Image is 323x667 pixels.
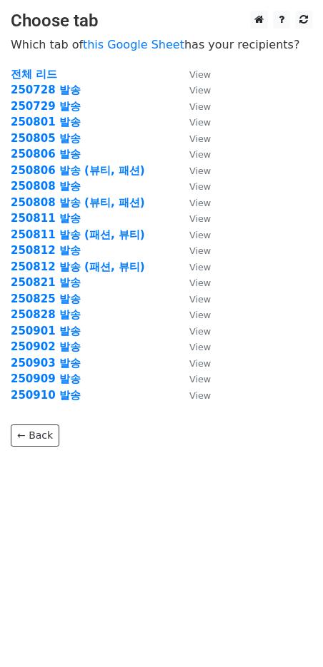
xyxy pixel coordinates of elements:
[175,325,211,337] a: View
[175,132,211,145] a: View
[189,278,211,288] small: View
[189,262,211,273] small: View
[175,357,211,370] a: View
[11,292,81,305] a: 250825 발송
[189,310,211,320] small: View
[175,308,211,321] a: View
[11,37,312,52] p: Which tab of has your recipients?
[175,100,211,113] a: View
[175,340,211,353] a: View
[11,325,81,337] a: 250901 발송
[189,294,211,305] small: View
[175,83,211,96] a: View
[175,164,211,177] a: View
[11,340,81,353] a: 250902 발송
[189,133,211,144] small: View
[189,69,211,80] small: View
[11,11,312,31] h3: Choose tab
[11,260,145,273] a: 250812 발송 (패션, 뷰티)
[175,292,211,305] a: View
[175,148,211,161] a: View
[189,213,211,224] small: View
[11,83,81,96] a: 250728 발송
[11,212,81,225] a: 250811 발송
[175,372,211,385] a: View
[11,228,145,241] a: 250811 발송 (패션, 뷰티)
[189,342,211,352] small: View
[11,132,81,145] a: 250805 발송
[189,358,211,369] small: View
[175,116,211,128] a: View
[189,85,211,96] small: View
[189,326,211,337] small: View
[11,116,81,128] a: 250801 발송
[11,244,81,257] a: 250812 발송
[175,196,211,209] a: View
[11,308,81,321] a: 250828 발송
[189,181,211,192] small: View
[189,117,211,128] small: View
[11,196,145,209] a: 250808 발송 (뷰티, 패션)
[189,245,211,256] small: View
[189,390,211,401] small: View
[11,148,81,161] a: 250806 발송
[175,228,211,241] a: View
[175,276,211,289] a: View
[175,244,211,257] a: View
[189,149,211,160] small: View
[175,212,211,225] a: View
[11,164,145,177] a: 250806 발송 (뷰티, 패션)
[189,230,211,240] small: View
[175,389,211,402] a: View
[11,389,81,402] a: 250910 발송
[11,180,81,193] a: 250808 발송
[189,101,211,112] small: View
[175,260,211,273] a: View
[175,68,211,81] a: View
[189,198,211,208] small: View
[175,180,211,193] a: View
[189,374,211,385] small: View
[11,68,57,81] a: 전체 리드
[11,372,81,385] a: 250909 발송
[189,166,211,176] small: View
[11,424,59,447] a: ← Back
[11,357,81,370] a: 250903 발송
[83,38,184,51] a: this Google Sheet
[11,276,81,289] a: 250821 발송
[11,100,81,113] a: 250729 발송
